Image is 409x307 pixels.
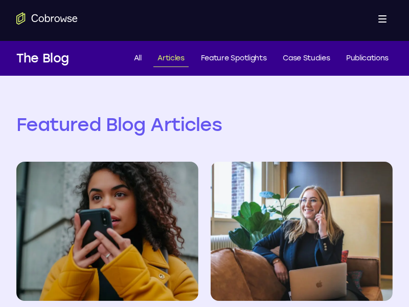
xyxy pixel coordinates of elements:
h1: The Blog [16,49,69,68]
a: Publications [342,50,393,67]
h2: Featured Blog Articles [16,113,393,137]
a: Go to the home page [16,12,78,25]
img: What is co-browsing? [16,162,198,301]
a: Articles [153,50,188,67]
a: Case Studies [279,50,334,67]
a: Feature Spotlights [197,50,271,67]
img: Improving the customer support experience with co-browsing [211,162,393,301]
a: All [130,50,146,67]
